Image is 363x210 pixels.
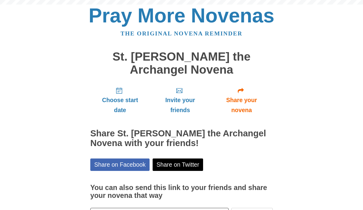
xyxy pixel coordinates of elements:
[90,82,150,118] a: Choose start date
[90,50,273,76] h1: St. [PERSON_NAME] the Archangel Novena
[90,129,273,148] h2: Share St. [PERSON_NAME] the Archangel Novena with your friends!
[90,158,150,171] a: Share on Facebook
[150,82,210,118] a: Invite your friends
[121,30,243,37] a: The original novena reminder
[210,82,273,118] a: Share your novena
[96,95,144,115] span: Choose start date
[153,158,203,171] a: Share on Twitter
[89,4,275,27] a: Pray More Novenas
[90,184,273,199] h3: You can also send this link to your friends and share your novena that way
[156,95,204,115] span: Invite your friends
[216,95,267,115] span: Share your novena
